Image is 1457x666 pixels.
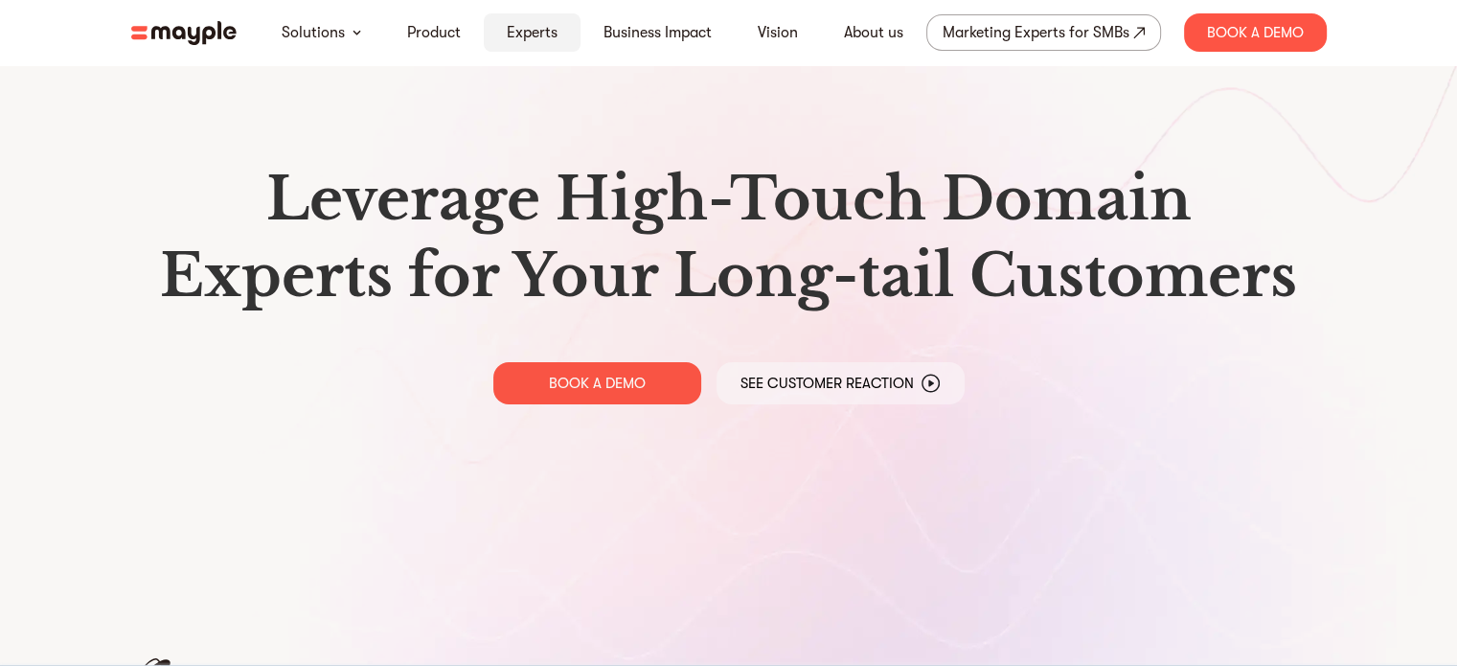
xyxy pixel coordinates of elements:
img: arrow-down [353,30,361,35]
h1: Leverage High-Touch Domain Experts for Your Long-tail Customers [147,161,1311,314]
a: About us [844,21,903,44]
a: Business Impact [603,21,712,44]
a: Marketing Experts for SMBs [926,14,1161,51]
p: See Customer Reaction [740,374,914,393]
a: Product [407,21,461,44]
div: Marketing Experts for SMBs [943,19,1129,46]
a: Experts [507,21,558,44]
a: Vision [758,21,798,44]
a: Solutions [282,21,345,44]
p: BOOK A DEMO [549,374,646,393]
img: mayple-logo [131,21,237,45]
a: See Customer Reaction [717,362,965,404]
div: Book A Demo [1184,13,1327,52]
a: BOOK A DEMO [493,362,701,404]
iframe: Chat Widget [1361,574,1457,666]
